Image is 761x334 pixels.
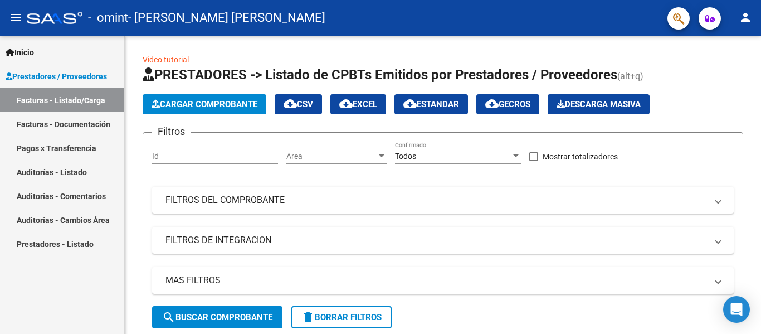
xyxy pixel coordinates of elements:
[143,94,266,114] button: Cargar Comprobante
[395,152,416,161] span: Todos
[152,99,257,109] span: Cargar Comprobante
[284,99,313,109] span: CSV
[330,94,386,114] button: EXCEL
[291,306,392,328] button: Borrar Filtros
[284,97,297,110] mat-icon: cloud_download
[301,311,315,324] mat-icon: delete
[617,71,643,81] span: (alt+q)
[152,227,734,254] mat-expansion-panel-header: FILTROS DE INTEGRACION
[165,194,707,206] mat-panel-title: FILTROS DEL COMPROBANTE
[128,6,325,30] span: - [PERSON_NAME] [PERSON_NAME]
[143,67,617,83] span: PRESTADORES -> Listado de CPBTs Emitidos por Prestadores / Proveedores
[6,46,34,59] span: Inicio
[152,306,282,328] button: Buscar Comprobante
[152,124,191,139] h3: Filtros
[143,55,189,64] a: Video tutorial
[339,97,353,110] mat-icon: cloud_download
[476,94,539,114] button: Gecros
[162,312,272,322] span: Buscar Comprobante
[286,152,377,161] span: Area
[548,94,650,114] app-download-masive: Descarga masiva de comprobantes (adjuntos)
[485,99,530,109] span: Gecros
[275,94,322,114] button: CSV
[339,99,377,109] span: EXCEL
[152,187,734,214] mat-expansion-panel-header: FILTROS DEL COMPROBANTE
[557,99,641,109] span: Descarga Masiva
[9,11,22,24] mat-icon: menu
[165,274,707,287] mat-panel-title: MAS FILTROS
[403,97,417,110] mat-icon: cloud_download
[543,150,618,163] span: Mostrar totalizadores
[548,94,650,114] button: Descarga Masiva
[6,70,107,83] span: Prestadores / Proveedores
[403,99,459,109] span: Estandar
[165,234,707,246] mat-panel-title: FILTROS DE INTEGRACION
[723,296,750,323] div: Open Intercom Messenger
[394,94,468,114] button: Estandar
[485,97,499,110] mat-icon: cloud_download
[301,312,382,322] span: Borrar Filtros
[88,6,128,30] span: - omint
[152,267,734,294] mat-expansion-panel-header: MAS FILTROS
[739,11,752,24] mat-icon: person
[162,311,175,324] mat-icon: search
